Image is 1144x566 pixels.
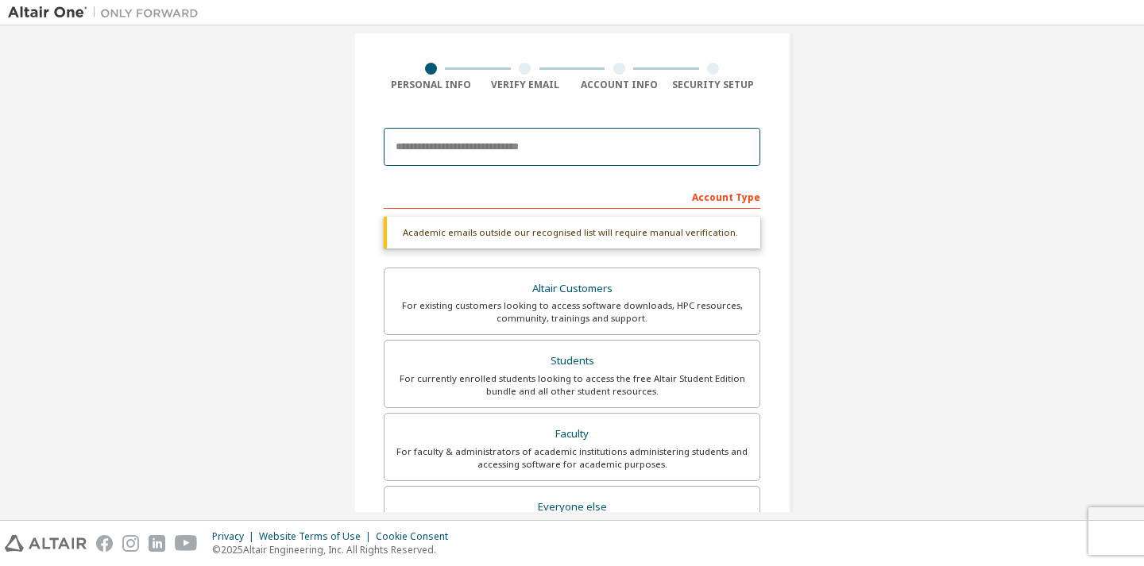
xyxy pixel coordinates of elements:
[394,372,750,398] div: For currently enrolled students looking to access the free Altair Student Edition bundle and all ...
[384,217,760,248] div: Academic emails outside our recognised list will require manual verification.
[394,496,750,518] div: Everyone else
[572,79,667,91] div: Account Info
[384,79,478,91] div: Personal Info
[478,79,573,91] div: Verify Email
[96,535,113,552] img: facebook.svg
[376,530,458,543] div: Cookie Consent
[394,423,750,445] div: Faculty
[212,543,458,556] p: © 2025 Altair Engineering, Inc. All Rights Reserved.
[5,535,87,552] img: altair_logo.svg
[259,530,376,543] div: Website Terms of Use
[8,5,207,21] img: Altair One
[384,183,760,209] div: Account Type
[394,299,750,325] div: For existing customers looking to access software downloads, HPC resources, community, trainings ...
[212,530,259,543] div: Privacy
[175,535,198,552] img: youtube.svg
[394,445,750,471] div: For faculty & administrators of academic institutions administering students and accessing softwa...
[394,350,750,372] div: Students
[667,79,761,91] div: Security Setup
[122,535,139,552] img: instagram.svg
[149,535,165,552] img: linkedin.svg
[394,278,750,300] div: Altair Customers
